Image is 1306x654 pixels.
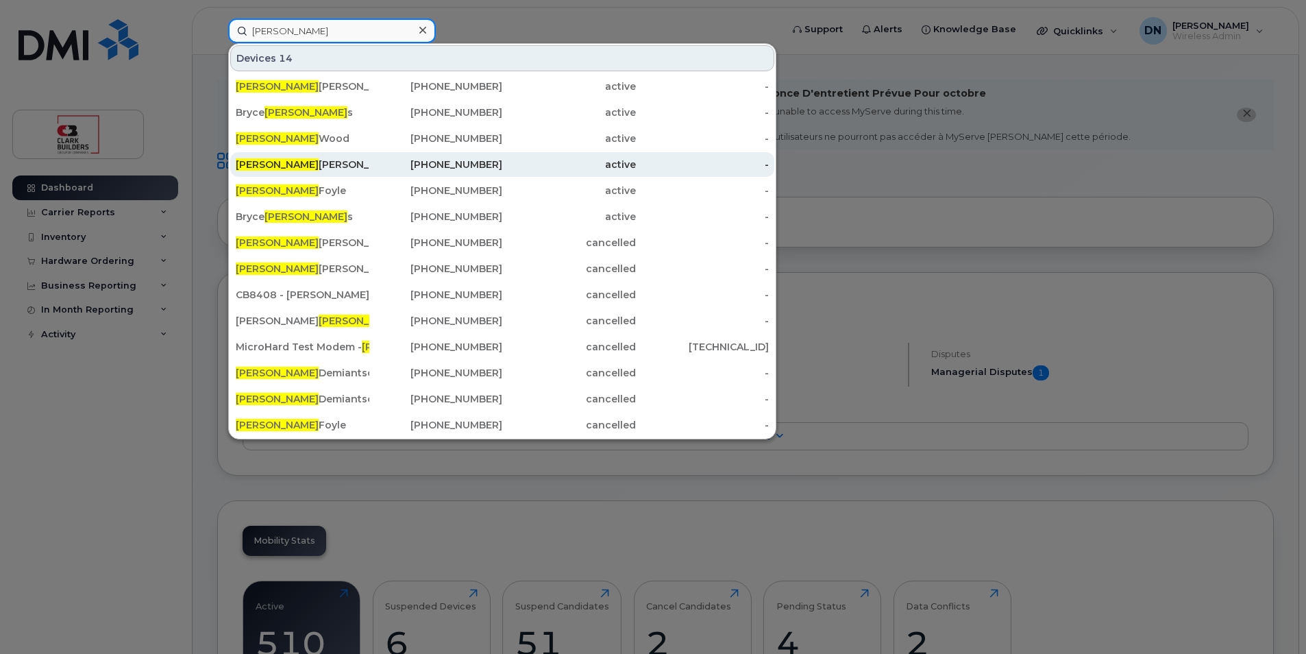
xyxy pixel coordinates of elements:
div: CB8408 - [PERSON_NAME] [236,288,369,302]
div: - [636,158,769,171]
div: - [636,184,769,197]
div: [PHONE_NUMBER] [369,262,503,276]
div: cancelled [502,314,636,328]
a: CB8408 - [PERSON_NAME][PHONE_NUMBER]cancelled- [230,282,774,307]
a: Bryce[PERSON_NAME]s[PHONE_NUMBER]active- [230,100,774,125]
a: Bryce[PERSON_NAME]s[PHONE_NUMBER]active- [230,204,774,229]
div: - [636,210,769,223]
div: [PHONE_NUMBER] [369,106,503,119]
div: cancelled [502,392,636,406]
div: Foyle [236,184,369,197]
a: MicroHard Test Modem -[PERSON_NAME][PERSON_NAME] pending cancelation[PHONE_NUMBER]cancelled[TECHN... [230,335,774,359]
div: cancelled [502,288,636,302]
div: [PHONE_NUMBER] [369,418,503,432]
div: [PERSON_NAME] [236,80,369,93]
div: active [502,184,636,197]
span: [PERSON_NAME] [319,315,402,327]
div: Wood [236,132,369,145]
div: [PHONE_NUMBER] [369,392,503,406]
div: active [502,158,636,171]
div: active [502,210,636,223]
div: active [502,80,636,93]
div: [PERSON_NAME] [236,158,369,171]
span: [PERSON_NAME] [236,132,319,145]
a: [PERSON_NAME][PERSON_NAME][PHONE_NUMBER]active- [230,74,774,99]
iframe: Messenger Launcher [1246,594,1296,644]
span: [PERSON_NAME] [236,393,319,405]
div: - [636,106,769,119]
span: 14 [279,51,293,65]
a: [PERSON_NAME]Foyle[PHONE_NUMBER]active- [230,178,774,203]
div: cancelled [502,418,636,432]
a: [PERSON_NAME]Demiantschuk[PHONE_NUMBER]cancelled- [230,387,774,411]
a: [PERSON_NAME][PERSON_NAME] pending cancelation[PHONE_NUMBER]cancelled- [230,230,774,255]
div: [PHONE_NUMBER] [369,132,503,145]
a: [PERSON_NAME][PERSON_NAME][PHONE_NUMBER]active- [230,152,774,177]
div: [TECHNICAL_ID] [636,340,769,354]
div: [PERSON_NAME] pending cancelation [236,236,369,250]
div: Bryce s [236,106,369,119]
div: Foyle [236,418,369,432]
div: Demiantschuk [236,366,369,380]
div: Bryce s [236,210,369,223]
div: active [502,132,636,145]
div: - [636,132,769,145]
div: [PERSON_NAME] [236,262,369,276]
div: - [636,418,769,432]
a: [PERSON_NAME]Demiantschuk[PHONE_NUMBER]cancelled- [230,361,774,385]
div: [PHONE_NUMBER] [369,288,503,302]
div: - [636,288,769,302]
div: - [636,314,769,328]
div: - [636,236,769,250]
div: [PERSON_NAME] [236,314,369,328]
div: - [636,262,769,276]
div: cancelled [502,262,636,276]
span: [PERSON_NAME] [236,263,319,275]
div: [PHONE_NUMBER] [369,340,503,354]
div: Demiantschuk [236,392,369,406]
span: [PERSON_NAME] [236,184,319,197]
div: [PHONE_NUMBER] [369,366,503,380]
div: - [636,366,769,380]
a: [PERSON_NAME][PERSON_NAME][PHONE_NUMBER]cancelled- [230,256,774,281]
div: cancelled [502,340,636,354]
div: [PHONE_NUMBER] [369,184,503,197]
a: [PERSON_NAME]Foyle[PHONE_NUMBER]cancelled- [230,413,774,437]
div: [PHONE_NUMBER] [369,158,503,171]
div: [PHONE_NUMBER] [369,80,503,93]
span: [PERSON_NAME] [264,106,347,119]
div: Devices [230,45,774,71]
div: cancelled [502,366,636,380]
div: active [502,106,636,119]
span: [PERSON_NAME] [236,80,319,93]
span: [PERSON_NAME] [264,210,347,223]
div: - [636,80,769,93]
span: [PERSON_NAME] [236,419,319,431]
span: [PERSON_NAME] [362,341,445,353]
div: [PHONE_NUMBER] [369,314,503,328]
div: [PHONE_NUMBER] [369,236,503,250]
div: - [636,392,769,406]
div: MicroHard Test Modem - [PERSON_NAME] pending cancelation [236,340,369,354]
div: [PHONE_NUMBER] [369,210,503,223]
span: [PERSON_NAME] [236,158,319,171]
span: [PERSON_NAME] [236,367,319,379]
div: cancelled [502,236,636,250]
a: [PERSON_NAME][PERSON_NAME][PHONE_NUMBER]cancelled- [230,308,774,333]
a: [PERSON_NAME]Wood[PHONE_NUMBER]active- [230,126,774,151]
span: [PERSON_NAME] [236,237,319,249]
